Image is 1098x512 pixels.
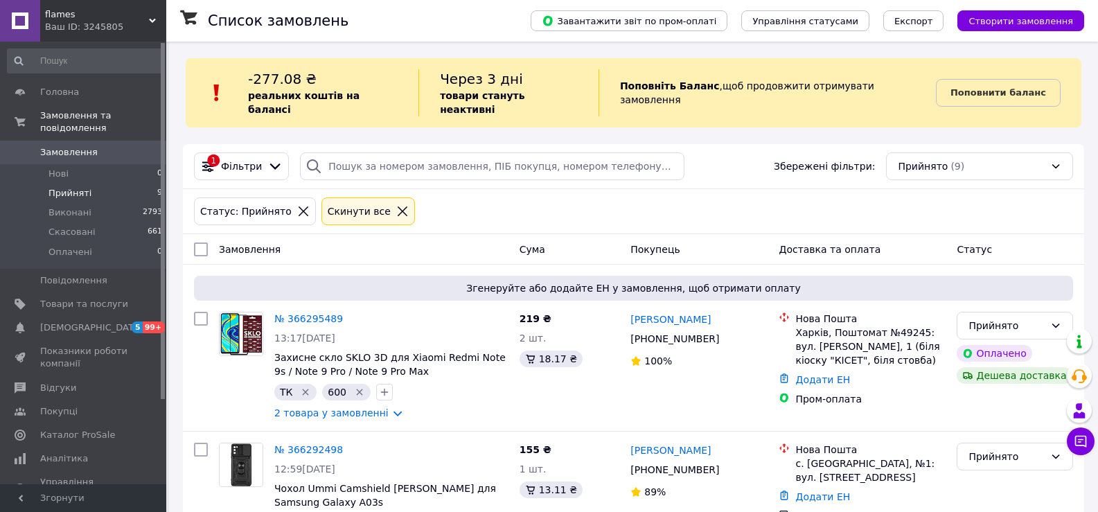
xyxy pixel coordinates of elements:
span: Управління статусами [752,16,858,26]
span: Згенеруйте або додайте ЕН у замовлення, щоб отримати оплату [200,281,1068,295]
div: Пром-оплата [795,392,946,406]
div: Нова Пошта [795,312,946,326]
div: Прийнято [968,449,1045,464]
span: [DEMOGRAPHIC_DATA] [40,321,143,334]
div: [PHONE_NUMBER] [628,329,722,348]
span: 2793 [143,206,162,219]
div: Харків, Поштомат №49245: вул. [PERSON_NAME], 1 (біля кіоску "КІСЕТ", біля стовба) [795,326,946,367]
a: 2 товара у замовленні [274,407,389,418]
h1: Список замовлень [208,12,348,29]
span: Покупці [40,405,78,418]
span: Повідомлення [40,274,107,287]
span: 12:59[DATE] [274,464,335,475]
button: Створити замовлення [957,10,1084,31]
span: Головна [40,86,79,98]
span: 600 [328,387,346,398]
a: Чохол Ummi Camshield [PERSON_NAME] для Samsung Galaxy A03s [274,483,496,508]
b: Поповніть Баланс [620,80,720,91]
span: Експорт [894,16,933,26]
a: № 366292498 [274,444,343,455]
a: Фото товару [219,443,263,487]
b: товари стануть неактивні [440,90,524,115]
a: Створити замовлення [944,15,1084,26]
div: с. [GEOGRAPHIC_DATA], №1: вул. [STREET_ADDRESS] [795,457,946,484]
span: Збережені фільтри: [774,159,875,173]
svg: Видалити мітку [354,387,365,398]
img: :exclamation: [206,82,227,103]
span: 89% [644,486,666,497]
a: № 366295489 [274,313,343,324]
span: Створити замовлення [968,16,1073,26]
a: Захисне скло SKLO 3D для Xiaomi Redmi Note 9s / Note 9 Pro / Note 9 Pro Max [274,352,506,377]
span: Покупець [630,244,680,255]
b: Поповнити баланс [950,87,1046,98]
span: 2 шт. [520,333,547,344]
div: Оплачено [957,345,1031,362]
span: Прийнято [898,159,948,173]
span: Аналітика [40,452,88,465]
a: Додати ЕН [795,491,850,502]
span: Замовлення [40,146,98,159]
span: Нові [48,168,69,180]
div: [PHONE_NUMBER] [628,460,722,479]
button: Експорт [883,10,944,31]
div: , щоб продовжити отримувати замовлення [599,69,936,116]
span: Відгуки [40,382,76,394]
svg: Видалити мітку [300,387,311,398]
div: 18.17 ₴ [520,351,583,367]
div: Дешева доставка [957,367,1072,384]
span: Оплачені [48,246,92,258]
span: 13:17[DATE] [274,333,335,344]
span: 219 ₴ [520,313,551,324]
span: 0 [157,246,162,258]
div: Нова Пошта [795,443,946,457]
input: Пошук [7,48,163,73]
span: (9) [950,161,964,172]
span: Замовлення [219,244,281,255]
button: Чат з покупцем [1067,427,1095,455]
span: Cума [520,244,545,255]
div: Cкинути все [325,204,393,219]
span: ТК [280,387,293,398]
img: Фото товару [220,312,263,355]
span: Фільтри [221,159,262,173]
span: 100% [644,355,672,367]
span: Через 3 дні [440,71,523,87]
span: Скасовані [48,226,96,238]
span: Замовлення та повідомлення [40,109,166,134]
img: Фото товару [220,443,263,486]
button: Завантажити звіт по пром-оплаті [531,10,727,31]
span: 1 шт. [520,464,547,475]
span: Виконані [48,206,91,219]
div: 13.11 ₴ [520,482,583,498]
span: 99+ [143,321,166,333]
a: [PERSON_NAME] [630,312,711,326]
a: Додати ЕН [795,374,850,385]
span: 0 [157,168,162,180]
span: Завантажити звіт по пром-оплаті [542,15,716,27]
button: Управління статусами [741,10,869,31]
a: Фото товару [219,312,263,356]
span: 5 [132,321,143,333]
span: 9 [157,187,162,200]
div: Статус: Прийнято [197,204,294,219]
div: Ваш ID: 3245805 [45,21,166,33]
span: flames [45,8,149,21]
a: [PERSON_NAME] [630,443,711,457]
a: Поповнити баланс [936,79,1061,107]
input: Пошук за номером замовлення, ПІБ покупця, номером телефону, Email, номером накладної [300,152,684,180]
span: Каталог ProSale [40,429,115,441]
span: Товари та послуги [40,298,128,310]
span: Прийняті [48,187,91,200]
span: Показники роботи компанії [40,345,128,370]
span: Доставка та оплата [779,244,880,255]
div: Прийнято [968,318,1045,333]
span: 661 [148,226,162,238]
span: Управління сайтом [40,476,128,501]
span: Статус [957,244,992,255]
span: 155 ₴ [520,444,551,455]
b: реальних коштів на балансі [248,90,360,115]
span: -277.08 ₴ [248,71,317,87]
